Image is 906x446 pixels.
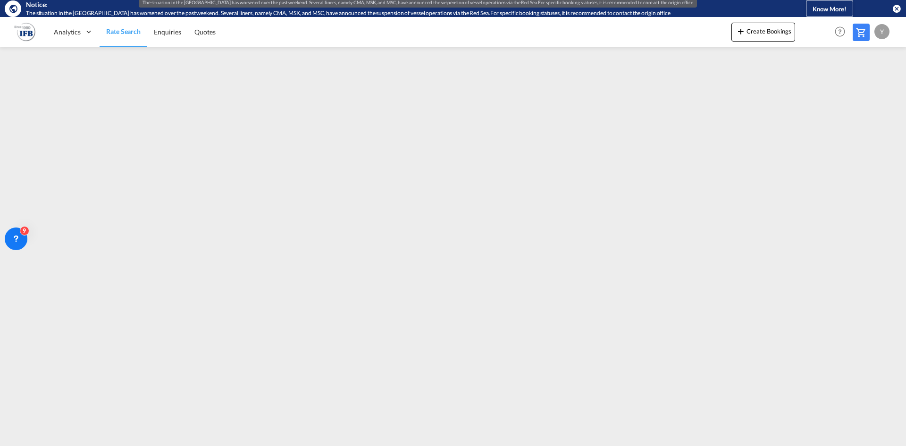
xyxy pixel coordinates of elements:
[14,21,35,42] img: b628ab10256c11eeb52753acbc15d091.png
[735,25,747,37] md-icon: icon-plus 400-fg
[8,4,18,13] md-icon: icon-earth
[47,17,100,47] div: Analytics
[731,23,795,42] button: icon-plus 400-fgCreate Bookings
[188,17,222,47] a: Quotes
[874,24,889,39] div: Y
[832,24,848,40] span: Help
[147,17,188,47] a: Enquiries
[832,24,853,41] div: Help
[54,27,81,37] span: Analytics
[100,17,147,47] a: Rate Search
[892,4,901,13] button: icon-close-circle
[106,27,141,35] span: Rate Search
[194,28,215,36] span: Quotes
[154,28,181,36] span: Enquiries
[813,5,847,13] span: Know More!
[26,9,767,17] div: The situation in the Red Sea has worsened over the past weekend. Several liners, namely CMA, MSK,...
